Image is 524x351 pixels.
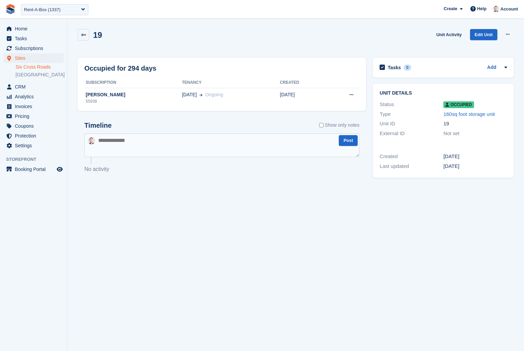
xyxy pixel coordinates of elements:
img: Jeff Knox [493,5,499,12]
p: No activity [84,165,359,173]
a: menu [3,44,64,53]
div: [PERSON_NAME] [84,91,182,98]
a: Preview store [56,165,64,173]
span: Subscriptions [15,44,55,53]
div: Last updated [380,162,443,170]
div: Created [380,153,443,160]
a: menu [3,121,64,131]
a: menu [3,131,64,141]
span: Create [444,5,457,12]
h2: Timeline [84,122,112,129]
span: Tasks [15,34,55,43]
div: 19 [443,120,507,128]
span: Home [15,24,55,33]
div: [DATE] [443,153,507,160]
a: menu [3,82,64,92]
h2: Occupied for 294 days [84,63,156,73]
span: Account [500,6,518,12]
a: Add [487,64,496,72]
span: Storefront [6,156,67,163]
span: CRM [15,82,55,92]
img: Jeff Knox [88,137,95,144]
div: Status [380,101,443,108]
h2: Tasks [388,65,401,71]
a: menu [3,53,64,63]
span: Occupied [443,101,474,108]
input: Show only notes [319,122,324,129]
div: 55938 [84,98,182,104]
a: Unit Activity [434,29,464,40]
a: menu [3,34,64,43]
h2: Unit details [380,91,507,96]
a: [GEOGRAPHIC_DATA] [16,72,64,78]
div: External ID [380,130,443,137]
span: Protection [15,131,55,141]
span: Invoices [15,102,55,111]
a: menu [3,102,64,111]
div: Type [380,110,443,118]
span: Help [477,5,487,12]
span: [DATE] [182,91,197,98]
span: Sites [15,53,55,63]
a: menu [3,24,64,33]
span: Ongoing [205,92,223,97]
a: 160sq foot storage unit [443,111,495,117]
th: Created [280,77,326,88]
button: Post [339,135,358,146]
span: Settings [15,141,55,150]
th: Tenancy [182,77,280,88]
span: Analytics [15,92,55,101]
td: [DATE] [280,88,326,108]
a: menu [3,165,64,174]
div: 0 [404,65,411,71]
img: stora-icon-8386f47178a22dfd0bd8f6a31ec36ba5ce8667c1dd55bd0f319d3a0aa187defe.svg [5,4,16,14]
a: menu [3,111,64,121]
th: Subscription [84,77,182,88]
a: Six Cross Roads [16,64,64,70]
a: Edit Unit [470,29,497,40]
span: Pricing [15,111,55,121]
a: menu [3,141,64,150]
div: [DATE] [443,162,507,170]
span: Coupons [15,121,55,131]
a: menu [3,92,64,101]
h2: 19 [93,30,102,40]
span: Booking Portal [15,165,55,174]
div: Not set [443,130,507,137]
div: Unit ID [380,120,443,128]
div: Rent-A-Box (1337) [24,6,60,13]
label: Show only notes [319,122,360,129]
